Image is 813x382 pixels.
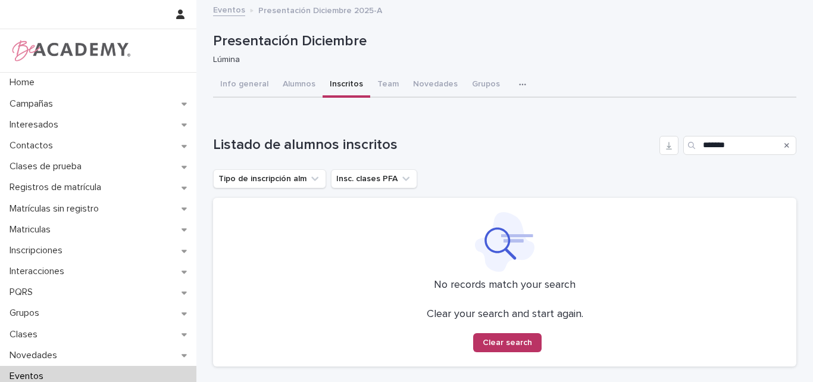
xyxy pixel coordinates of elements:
[5,329,47,340] p: Clases
[331,169,417,188] button: Insc. clases PFA
[5,119,68,131] p: Interesados
[276,73,323,98] button: Alumnos
[5,182,111,193] p: Registros de matrícula
[5,350,67,361] p: Novedades
[5,161,91,172] p: Clases de prueba
[683,136,796,155] input: Search
[427,308,583,321] p: Clear your search and start again.
[5,308,49,319] p: Grupos
[323,73,370,98] button: Inscritos
[213,73,276,98] button: Info general
[213,2,245,16] a: Eventos
[227,279,782,292] p: No records match your search
[213,33,792,50] p: Presentación Diciembre
[473,333,542,352] button: Clear search
[213,169,326,188] button: Tipo de inscripción alm
[5,371,53,382] p: Eventos
[5,224,60,235] p: Matriculas
[258,3,382,16] p: Presentación Diciembre 2025-A
[5,77,44,88] p: Home
[406,73,465,98] button: Novedades
[213,55,787,65] p: Lúmina
[5,98,62,110] p: Campañas
[370,73,406,98] button: Team
[5,287,42,298] p: PQRS
[5,245,72,256] p: Inscripciones
[483,338,532,347] span: Clear search
[465,73,507,98] button: Grupos
[10,39,132,63] img: WPrjXfSUmiLcdUfaYY4Q
[5,203,108,215] p: Matrículas sin registro
[5,266,74,277] p: Interacciones
[5,140,62,151] p: Contactos
[213,136,655,154] h1: Listado de alumnos inscritos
